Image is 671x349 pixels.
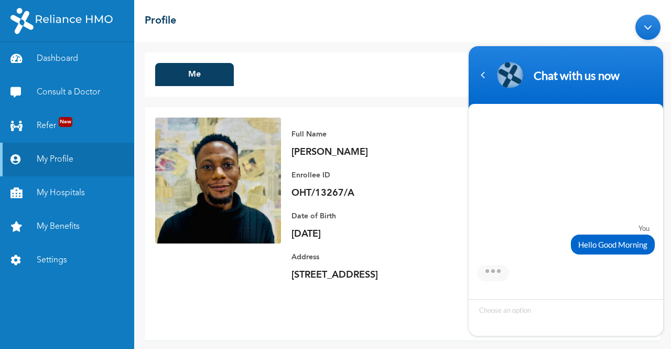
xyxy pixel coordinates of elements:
[155,118,281,244] img: Enrollee
[145,13,176,29] h2: Profile
[291,128,438,141] p: Full Name
[291,187,438,199] p: OHT/13267/A
[291,251,438,263] p: Address
[291,210,438,223] p: Date of Birth
[59,117,72,127] span: New
[155,63,234,86] button: Me
[291,269,438,281] p: [STREET_ADDRESS]
[10,8,113,34] img: RelianceHMO's Logo
[291,169,438,182] p: Enrollee ID
[291,146,438,158] p: [PERSON_NAME]
[463,9,668,341] iframe: SalesIQ Chatwindow
[291,228,438,240] p: [DATE]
